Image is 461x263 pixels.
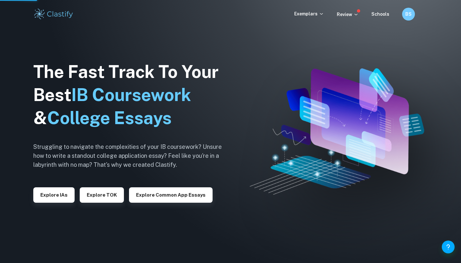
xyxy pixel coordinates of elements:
[129,191,213,198] a: Explore Common App essays
[71,85,191,105] span: IB Coursework
[337,11,359,18] p: Review
[402,8,415,21] button: BS
[371,12,389,17] a: Schools
[47,108,172,128] span: College Essays
[33,142,232,169] h6: Struggling to navigate the complexities of your IB coursework? Unsure how to write a standout col...
[33,191,75,198] a: Explore IAs
[33,8,74,21] img: Clastify logo
[294,10,324,17] p: Exemplars
[442,241,455,253] button: Help and Feedback
[405,11,412,18] h6: BS
[250,68,424,195] img: Clastify hero
[80,187,124,203] button: Explore TOK
[33,60,232,130] h1: The Fast Track To Your Best &
[33,187,75,203] button: Explore IAs
[80,191,124,198] a: Explore TOK
[129,187,213,203] button: Explore Common App essays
